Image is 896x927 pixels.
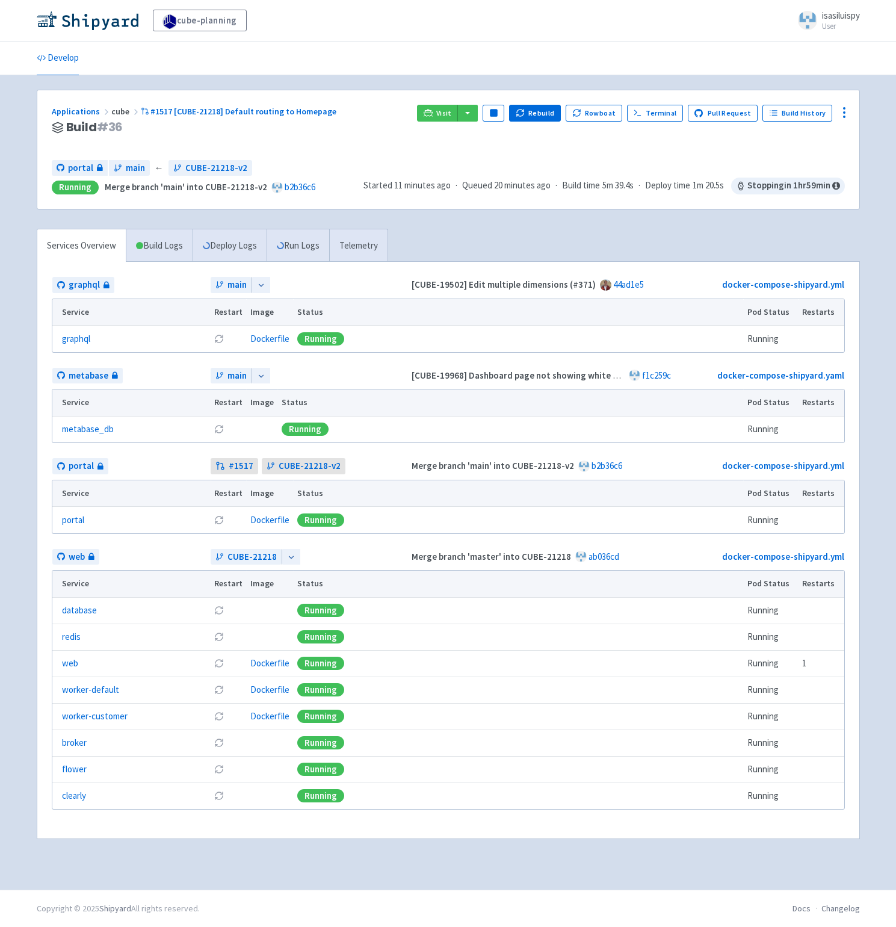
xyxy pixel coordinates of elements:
th: Restart [211,571,247,597]
a: b2b36c6 [285,181,315,193]
strong: Merge branch 'main' into CUBE-21218-v2 [412,460,574,471]
a: web [62,657,78,671]
span: 1m 20.5s [693,179,724,193]
strong: Merge branch 'master' into CUBE-21218 [412,551,571,562]
a: portal [52,160,108,176]
th: Status [293,480,743,507]
a: #1517 [211,458,258,474]
span: CUBE-21218-v2 [279,459,341,473]
button: Restart pod [214,632,224,642]
div: Running [297,513,344,527]
a: flower [62,763,87,777]
th: Pod Status [743,389,798,416]
a: Build History [762,105,832,122]
a: CUBE-21218-v2 [262,458,345,474]
th: Restarts [798,480,844,507]
button: Restart pod [214,738,224,748]
a: docker-compose-shipyard.yml [722,279,844,290]
a: graphql [62,332,90,346]
strong: [CUBE-19968] Dashboard page not showing white background (#83) [412,370,684,381]
th: Service [52,480,211,507]
td: Running [743,597,798,624]
a: web [52,549,99,565]
th: Image [246,299,293,326]
span: Build [66,120,123,134]
a: Services Overview [37,229,126,262]
a: docker-compose-shipyard.yml [722,551,844,562]
td: 1 [798,650,844,677]
a: main [211,368,252,384]
a: clearly [62,789,86,803]
button: Restart pod [214,606,224,615]
a: Shipyard [99,903,131,914]
th: Pod Status [743,299,798,326]
button: Restart pod [214,334,224,344]
td: Running [743,756,798,783]
button: Restart pod [214,424,224,434]
button: Restart pod [214,791,224,801]
div: Running [297,332,344,346]
button: Pause [483,105,504,122]
a: metabase [52,368,123,384]
button: Restart pod [214,659,224,668]
a: Terminal [627,105,683,122]
strong: Merge branch 'main' into CUBE-21218-v2 [105,181,267,193]
th: Pod Status [743,480,798,507]
a: database [62,604,97,618]
a: portal [52,458,108,474]
a: isasiluispy User [791,11,860,30]
span: Queued [462,179,551,191]
span: metabase [69,369,108,383]
div: Running [297,710,344,723]
span: portal [69,459,94,473]
th: Image [246,389,277,416]
span: cube [111,106,141,117]
span: graphql [69,278,100,292]
span: CUBE-21218 [227,550,277,564]
a: metabase_db [62,423,114,436]
a: 44ad1e5 [613,279,644,290]
th: Restart [211,389,247,416]
th: Service [52,389,211,416]
span: portal [68,161,93,175]
th: Restart [211,480,247,507]
th: Pod Status [743,571,798,597]
a: b2b36c6 [592,460,622,471]
td: Running [743,677,798,703]
span: CUBE-21218-v2 [185,161,247,175]
small: User [822,22,860,30]
span: # 36 [97,119,123,135]
span: ← [155,161,164,175]
button: Rowboat [566,105,622,122]
a: Docs [792,903,811,914]
td: Running [743,326,798,352]
div: Running [297,736,344,749]
a: graphql [52,277,114,293]
a: Dockerfile [250,333,289,344]
div: Running [297,657,344,670]
th: Service [52,299,211,326]
td: Running [743,730,798,756]
span: Visit [436,108,452,118]
button: Rebuild [509,105,561,122]
th: Restarts [798,389,844,416]
td: Running [743,783,798,809]
a: cube-planning [153,10,247,31]
a: f1c259c [642,370,671,381]
th: Restarts [798,299,844,326]
img: Shipyard logo [37,11,138,30]
span: Deploy time [645,179,690,193]
a: main [109,160,150,176]
a: Changelog [821,903,860,914]
button: Restart pod [214,515,224,525]
th: Status [293,299,743,326]
th: Image [246,571,293,597]
button: Restart pod [214,685,224,695]
th: Restart [211,299,247,326]
a: Visit [417,105,458,122]
span: main [227,278,247,292]
a: docker-compose-shipyard.yml [722,460,844,471]
a: Build Logs [126,229,193,262]
a: #1517 [CUBE-21218] Default routing to Homepage [141,106,339,117]
span: Started [363,179,451,191]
